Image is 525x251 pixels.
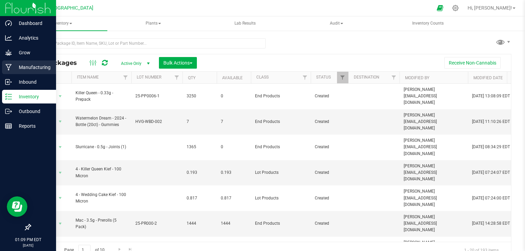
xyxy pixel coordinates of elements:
span: Created [315,144,344,150]
span: 25-PP0006-1 [135,93,178,99]
p: Manufacturing [12,63,53,71]
p: Inbound [12,78,53,86]
span: Inventory [16,16,107,31]
span: [PERSON_NAME][EMAIL_ADDRESS][DOMAIN_NAME] [404,188,464,208]
a: Item Name [77,75,99,80]
span: Open Ecommerce Menu [432,1,448,15]
span: [PERSON_NAME][EMAIL_ADDRESS][DOMAIN_NAME] [404,137,464,157]
span: Created [315,169,344,176]
p: Dashboard [12,19,53,27]
span: Slurricane - 0.5g - Joints (1) [76,144,127,150]
a: Status [316,75,331,80]
span: 4 - Killer Queen Kief - 100 Micron [76,166,127,179]
p: Outbound [12,107,53,115]
span: 3250 [187,93,213,99]
span: Watermelon Dream - 2024 - Bottle (20ct) - Gummies [76,115,127,128]
span: End Products [255,220,307,227]
a: Destination [354,75,379,80]
button: Receive Non-Cannabis [444,57,501,69]
span: select [56,193,65,203]
span: select [56,142,65,152]
span: Lot Products [255,169,307,176]
inline-svg: Analytics [5,34,12,41]
input: Search Package ID, Item Name, SKU, Lot or Part Number... [30,38,266,48]
a: Modified Date [473,75,503,80]
span: Plants [108,17,199,30]
div: Manage settings [451,5,460,11]
p: 01:09 PM EDT [3,237,53,243]
span: 1444 [187,220,213,227]
span: All Packages [36,59,84,67]
span: [PERSON_NAME][EMAIL_ADDRESS][DOMAIN_NAME] [404,86,464,106]
p: [DATE] [3,243,53,248]
a: Audit [291,16,382,31]
span: 0 [221,93,247,99]
span: Created [315,220,344,227]
span: Mac - 3.5g - Prerolls (5 Pack) [76,217,127,230]
span: [PERSON_NAME][EMAIL_ADDRESS][DOMAIN_NAME] [404,214,464,234]
span: select [56,168,65,178]
inline-svg: Outbound [5,108,12,115]
span: 0.817 [187,195,213,201]
span: Created [315,118,344,125]
a: Lot Number [137,75,161,80]
span: 0.193 [221,169,247,176]
inline-svg: Grow [5,49,12,56]
a: Lab Results [200,16,291,31]
span: [DATE] 11:10:26 EDT [472,118,510,125]
inline-svg: Reports [5,123,12,129]
inline-svg: Dashboard [5,20,12,27]
a: Qty [188,75,196,80]
span: 1444 [221,220,247,227]
a: Filter [299,72,311,83]
span: Killer Queen - 0.33g - Prepack [76,90,127,103]
span: Inventory Counts [403,20,453,26]
span: 4 - Wedding Cake Kief - 100 Micron [76,192,127,205]
a: Modified By [405,75,429,80]
p: Grow [12,48,53,57]
a: Class [256,75,269,80]
span: [DATE] 14:28:58 EDT [472,220,510,227]
span: 0 [221,144,247,150]
a: Inventory Counts [382,16,473,31]
span: [DATE] 07:24:00 EDT [472,195,510,201]
span: [PERSON_NAME][EMAIL_ADDRESS][DOMAIN_NAME] [404,112,464,132]
p: Inventory [12,93,53,101]
p: Analytics [12,34,53,42]
span: [DATE] 07:24:07 EDT [472,169,510,176]
span: [GEOGRAPHIC_DATA] [46,5,93,11]
a: Plants [108,16,199,31]
span: [PERSON_NAME][EMAIL_ADDRESS][DOMAIN_NAME] [404,163,464,183]
iframe: Resource center [7,196,27,217]
span: Bulk Actions [163,60,192,66]
inline-svg: Manufacturing [5,64,12,71]
a: Filter [171,72,183,83]
span: [DATE] 13:08:09 EDT [472,93,510,99]
span: Hi, [PERSON_NAME]! [468,5,512,11]
inline-svg: Inventory [5,93,12,100]
span: Audit [291,17,381,30]
span: select [56,117,65,126]
button: Bulk Actions [159,57,197,69]
span: Created [315,195,344,201]
span: Lot Products [255,195,307,201]
span: select [56,219,65,228]
span: 0.193 [187,169,213,176]
span: Lab Results [225,20,265,26]
a: Available [222,75,243,80]
p: Reports [12,122,53,130]
a: Filter [337,72,348,83]
span: [DATE] 08:34:29 EDT [472,144,510,150]
span: 0.817 [221,195,247,201]
span: 7 [187,118,213,125]
span: End Products [255,144,307,150]
inline-svg: Inbound [5,79,12,85]
a: Filter [388,72,400,83]
span: End Products [255,118,307,125]
span: Created [315,93,344,99]
a: Filter [120,72,131,83]
span: 7 [221,118,247,125]
span: End Products [255,93,307,99]
span: 1365 [187,144,213,150]
span: select [56,92,65,101]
